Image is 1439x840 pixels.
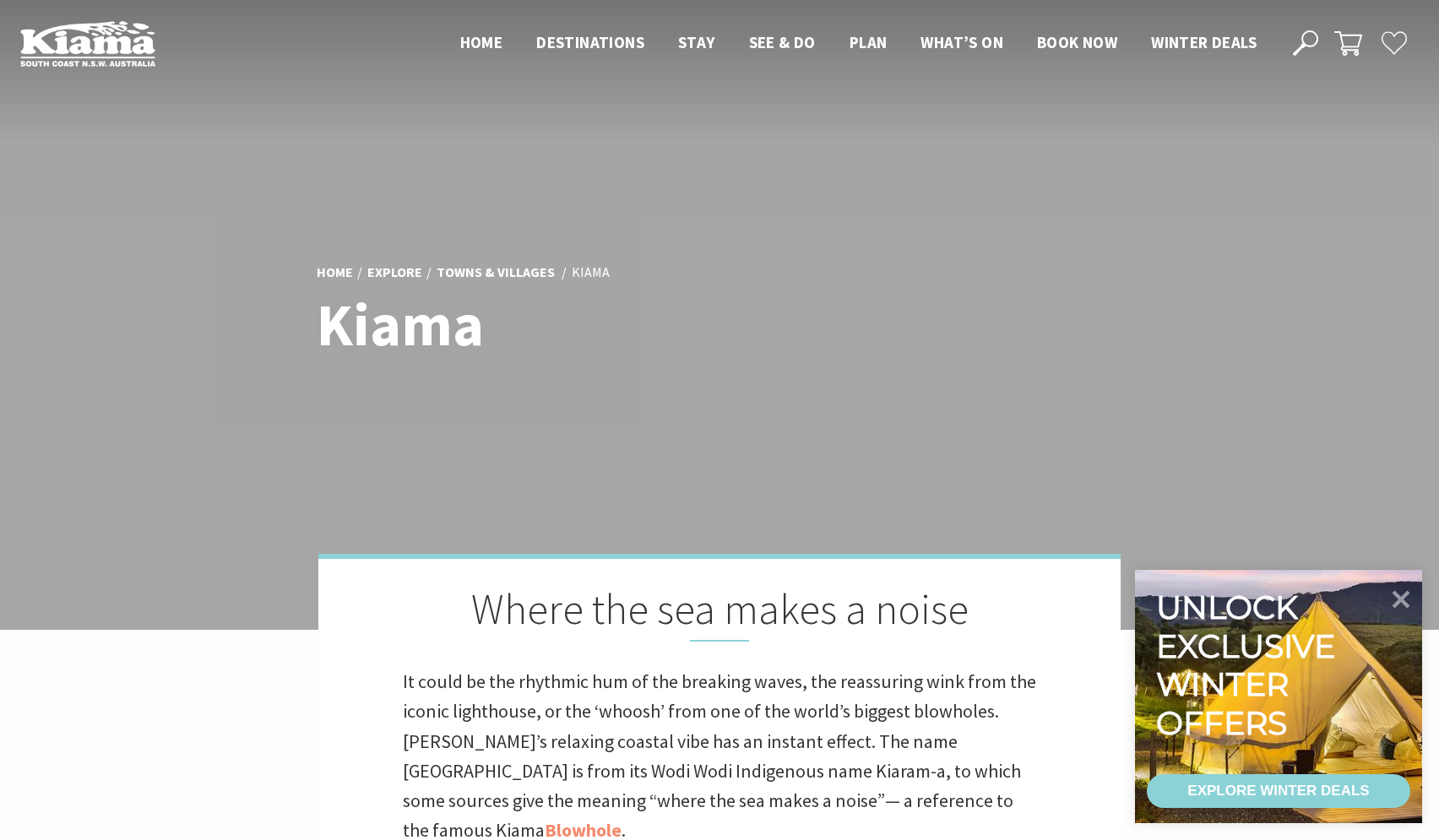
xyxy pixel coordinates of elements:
span: Book now [1037,32,1117,52]
img: Kiama Logo [20,20,155,67]
div: EXPLORE WINTER DEALS [1187,774,1369,808]
span: Winter Deals [1151,32,1257,52]
a: Home [317,263,353,282]
h1: Kiama [317,292,794,357]
span: What’s On [920,32,1003,52]
li: Kiama [572,262,610,284]
span: Plan [850,32,888,52]
span: See & Do [749,32,816,52]
a: EXPLORE WINTER DEALS [1147,774,1410,808]
span: Home [460,32,503,52]
div: Unlock exclusive winter offers [1156,588,1343,742]
span: Stay [678,32,715,52]
a: Explore [367,263,422,282]
span: Destinations [536,32,644,52]
h2: Where the sea makes a noise [403,584,1036,642]
nav: Main Menu [443,30,1273,57]
a: Towns & Villages [437,263,555,282]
